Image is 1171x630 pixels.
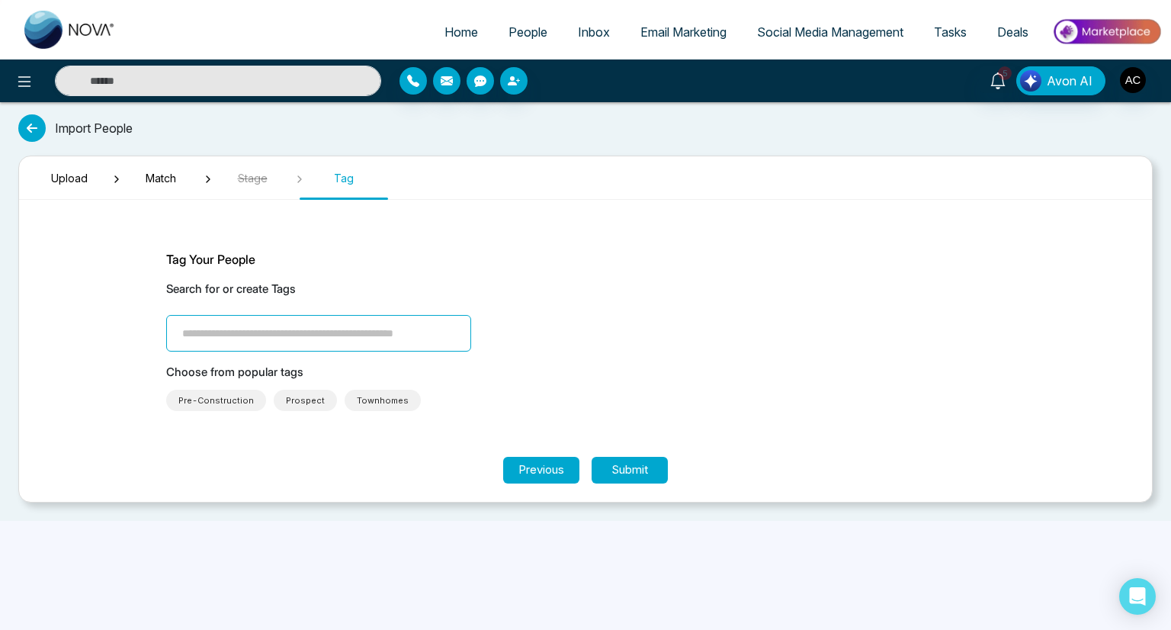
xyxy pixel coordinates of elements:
[166,250,1005,268] p: Tag Your People
[123,170,199,186] span: Match
[757,24,903,40] span: Social Media Management
[742,18,919,47] a: Social Media Management
[1119,578,1156,615] div: Open Intercom Messenger
[640,24,727,40] span: Email Marketing
[1120,67,1146,93] img: User Avatar
[509,24,547,40] span: People
[1051,14,1162,49] img: Market-place.gif
[493,18,563,47] a: People
[919,18,982,47] a: Tasks
[166,281,1005,298] p: Search for or create Tags
[31,170,107,186] span: Upload
[429,18,493,47] a: Home
[166,364,1005,381] p: Choose from popular tags
[286,393,325,408] span: Prospect
[563,18,625,47] a: Inbox
[1016,66,1105,95] button: Avon AI
[980,66,1016,93] a: 5
[55,119,133,137] span: Import People
[24,11,116,49] img: Nova CRM Logo
[997,24,1028,40] span: Deals
[625,18,742,47] a: Email Marketing
[503,457,579,484] button: Previous
[982,18,1044,47] a: Deals
[998,66,1012,80] span: 5
[578,24,610,40] span: Inbox
[934,24,967,40] span: Tasks
[592,457,668,484] button: Submit
[214,170,290,186] span: Stage
[1047,72,1092,90] span: Avon AI
[178,393,254,408] span: Pre-Construction
[1020,70,1041,92] img: Lead Flow
[306,170,382,186] span: Tag
[444,24,478,40] span: Home
[357,393,409,408] span: Townhomes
